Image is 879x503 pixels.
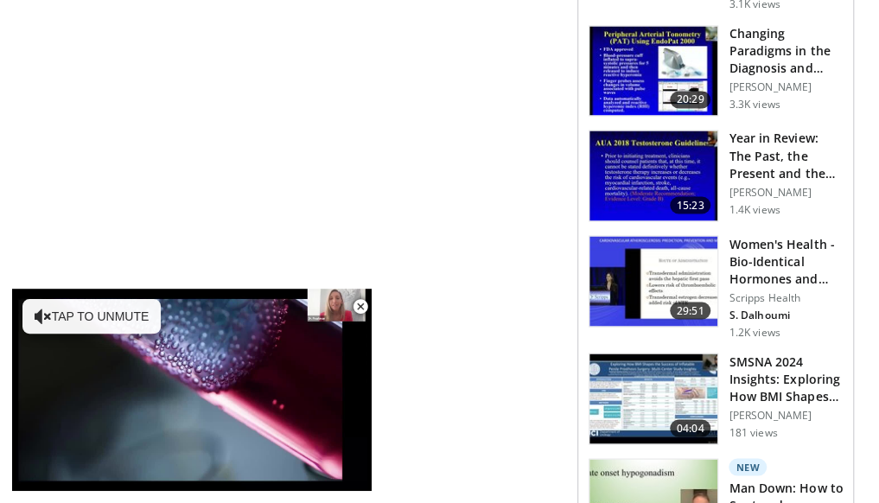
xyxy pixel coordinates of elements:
p: S. Dalhoumi [729,308,843,322]
p: [PERSON_NAME] [729,408,843,422]
h3: Year in Review: The Past, the Present and the Future of [MEDICAL_DATA]… [729,130,843,181]
img: 80f3077e-abaa-4389-abf7-ee84ccfb4bd5.150x105_q85_crop-smart_upscale.jpg [589,26,717,116]
p: New [729,458,767,475]
span: 04:04 [670,419,711,436]
p: 1.4K views [729,202,780,216]
a: 15:23 Year in Review: The Past, the Present and the Future of [MEDICAL_DATA]… [PERSON_NAME] 1.4K ... [589,130,843,221]
span: 29:51 [670,302,711,319]
img: 32f5a7f6-3212-4feb-9930-409bfe84ebd3.150x105_q85_crop-smart_upscale.jpg [589,236,717,326]
p: [PERSON_NAME] [729,80,843,94]
video-js: Video Player [12,289,372,491]
h3: Women's Health - Bio-Identical Hormones and [MEDICAL_DATA] Supplementa… [729,235,843,287]
img: 8b068ca8-75fb-40be-8511-3042c370779e.150x105_q85_crop-smart_upscale.jpg [589,353,717,443]
h3: SMSNA 2024 Insights: Exploring How BMI Shapes the Success of Inflata… [729,353,843,404]
p: [PERSON_NAME] [729,185,843,199]
h3: Changing Paradigms in the Diagnosis and Management of Erectile Dysfu… [729,25,843,77]
span: 20:29 [670,91,711,108]
p: 3.3K views [729,98,780,111]
p: 181 views [729,425,777,439]
button: Close [343,289,378,325]
p: 1.2K views [729,325,780,339]
button: Tap to unmute [22,299,161,334]
span: 15:23 [670,196,711,213]
a: 29:51 Women's Health - Bio-Identical Hormones and [MEDICAL_DATA] Supplementa… Scripps Health S. D... [589,235,843,339]
a: 04:04 SMSNA 2024 Insights: Exploring How BMI Shapes the Success of Inflata… [PERSON_NAME] 181 views [589,353,843,444]
a: 20:29 Changing Paradigms in the Diagnosis and Management of Erectile Dysfu… [PERSON_NAME] 3.3K views [589,25,843,117]
img: ca15c10a-567b-4e1d-b024-b6b4bc0642fd.150x105_q85_crop-smart_upscale.jpg [589,131,717,220]
p: Scripps Health [729,290,843,304]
